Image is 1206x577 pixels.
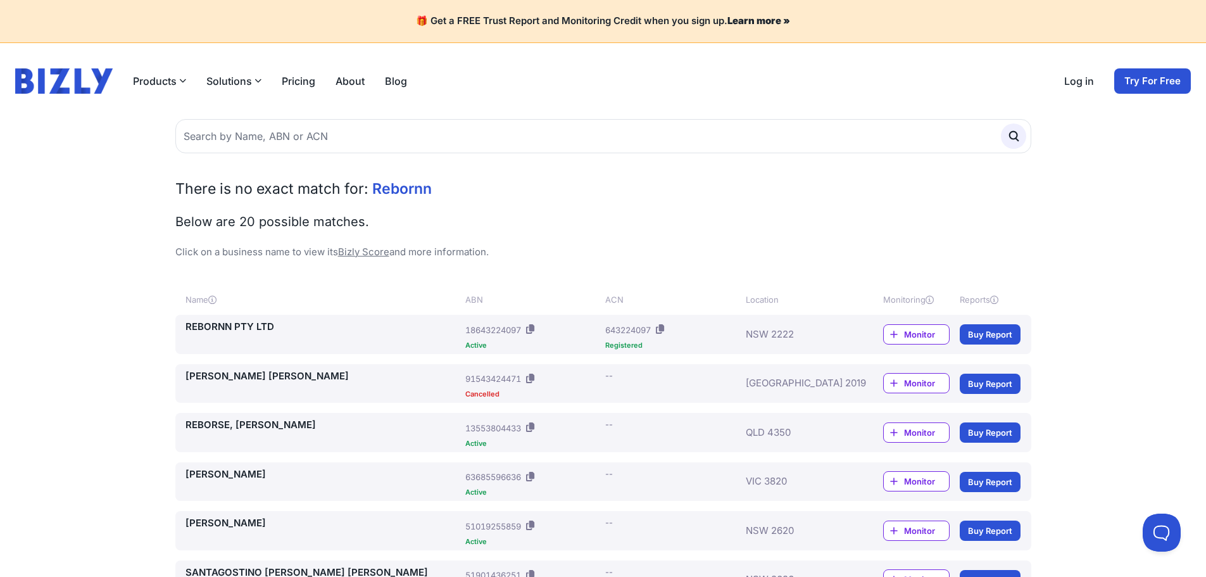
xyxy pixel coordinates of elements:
[465,293,600,306] div: ABN
[883,521,950,541] a: Monitor
[465,422,521,434] div: 13553804433
[465,471,521,483] div: 63685596636
[727,15,790,27] a: Learn more »
[960,324,1021,345] a: Buy Report
[1064,73,1094,89] a: Log in
[605,293,740,306] div: ACN
[465,538,600,545] div: Active
[185,320,461,334] a: REBORNN PTY LTD
[465,342,600,349] div: Active
[465,372,521,385] div: 91543424471
[372,180,432,198] span: Rebornn
[185,418,461,433] a: REBORSE, [PERSON_NAME]
[336,73,365,89] a: About
[904,524,949,537] span: Monitor
[605,467,613,480] div: --
[605,342,740,349] div: Registered
[185,467,461,482] a: [PERSON_NAME]
[746,293,846,306] div: Location
[465,391,600,398] div: Cancelled
[605,516,613,529] div: --
[465,440,600,447] div: Active
[746,516,846,545] div: NSW 2620
[746,467,846,497] div: VIC 3820
[1114,68,1191,94] a: Try For Free
[605,324,651,336] div: 643224097
[465,489,600,496] div: Active
[1143,514,1181,552] iframe: Toggle Customer Support
[206,73,261,89] button: Solutions
[338,246,389,258] a: Bizly Score
[746,418,846,447] div: QLD 4350
[960,472,1021,492] a: Buy Report
[960,374,1021,394] a: Buy Report
[883,422,950,443] a: Monitor
[175,180,368,198] span: There is no exact match for:
[15,15,1191,27] h4: 🎁 Get a FREE Trust Report and Monitoring Credit when you sign up.
[960,521,1021,541] a: Buy Report
[904,328,949,341] span: Monitor
[185,293,461,306] div: Name
[175,119,1031,153] input: Search by Name, ABN or ACN
[746,369,846,398] div: [GEOGRAPHIC_DATA] 2019
[605,418,613,431] div: --
[904,426,949,439] span: Monitor
[385,73,407,89] a: Blog
[465,324,521,336] div: 18643224097
[960,293,1021,306] div: Reports
[746,320,846,349] div: NSW 2222
[883,324,950,345] a: Monitor
[465,520,521,533] div: 51019255859
[133,73,186,89] button: Products
[904,475,949,488] span: Monitor
[883,471,950,491] a: Monitor
[605,369,613,382] div: --
[883,293,950,306] div: Monitoring
[185,516,461,531] a: [PERSON_NAME]
[175,214,369,229] span: Below are 20 possible matches.
[175,245,1031,260] p: Click on a business name to view its and more information.
[185,369,461,384] a: [PERSON_NAME] [PERSON_NAME]
[960,422,1021,443] a: Buy Report
[883,373,950,393] a: Monitor
[282,73,315,89] a: Pricing
[904,377,949,390] span: Monitor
